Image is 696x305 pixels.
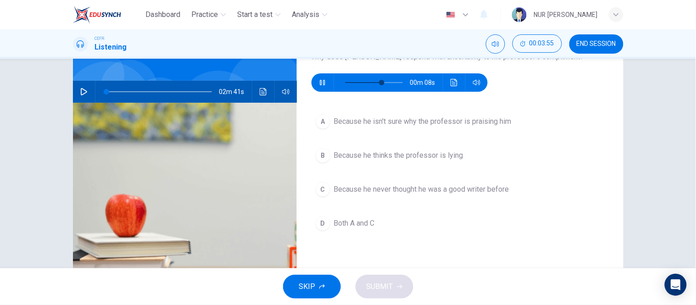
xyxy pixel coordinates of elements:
[334,150,463,161] span: Because he thinks the professor is lying
[445,11,457,18] img: en
[577,40,616,48] span: END SESSION
[334,184,509,195] span: Because he never thought he was a good writer before
[237,9,273,20] span: Start a test
[312,110,609,133] button: ABecause he isn't sure why the professor is praising him
[191,9,218,20] span: Practice
[299,280,316,293] span: SKIP
[512,34,562,53] button: 00:03:55
[512,7,527,22] img: Profile picture
[142,6,184,23] button: Dashboard
[316,216,330,231] div: D
[95,35,105,42] span: CEFR
[73,6,121,24] img: EduSynch logo
[288,6,331,23] button: Analysis
[316,148,330,163] div: B
[665,274,687,296] div: Open Intercom Messenger
[283,275,341,299] button: SKIP
[316,114,330,129] div: A
[188,6,230,23] button: Practice
[447,73,462,92] button: Click to see the audio transcription
[312,178,609,201] button: CBecause he never thought he was a good writer before
[312,144,609,167] button: BBecause he thinks the professor is lying
[73,6,142,24] a: EduSynch logo
[292,9,319,20] span: Analysis
[529,40,554,47] span: 00:03:55
[145,9,180,20] span: Dashboard
[256,81,271,103] button: Click to see the audio transcription
[410,73,443,92] span: 00m 08s
[334,218,375,229] span: Both A and C
[512,34,562,54] div: Hide
[316,182,330,197] div: C
[569,34,624,54] button: END SESSION
[95,42,127,53] h1: Listening
[486,34,505,54] div: Mute
[534,9,598,20] div: NUR [PERSON_NAME]
[334,116,512,127] span: Because he isn't sure why the professor is praising him
[312,212,609,235] button: DBoth A and C
[234,6,284,23] button: Start a test
[219,81,252,103] span: 02m 41s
